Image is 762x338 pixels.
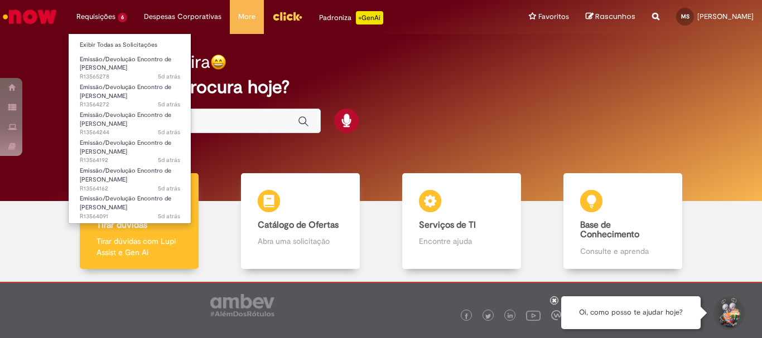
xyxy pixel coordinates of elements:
[220,173,381,270] a: Catálogo de Ofertas Abra uma solicitação
[79,77,683,97] h2: O que você procura hoje?
[419,219,476,231] b: Serviços de TI
[80,128,180,137] span: R13564244
[526,308,541,322] img: logo_footer_youtube.png
[158,156,180,164] time: 24/09/2025 16:50:56
[158,212,180,221] time: 24/09/2025 16:34:54
[580,219,639,241] b: Base de Conhecimento
[381,173,542,270] a: Serviços de TI Encontre ajuda
[59,173,220,270] a: Tirar dúvidas Tirar dúvidas com Lupi Assist e Gen Ai
[69,193,191,217] a: Aberto R13564091 : Emissão/Devolução Encontro de Contas Fornecedor
[210,294,274,316] img: logo_footer_ambev_rotulo_gray.png
[80,139,171,156] span: Emissão/Devolução Encontro de [PERSON_NAME]
[158,156,180,164] span: 5d atrás
[80,72,180,81] span: R13565278
[158,128,180,136] time: 24/09/2025 16:58:30
[258,219,339,231] b: Catálogo de Ofertas
[80,100,180,109] span: R13564272
[464,313,469,319] img: logo_footer_facebook.png
[80,184,180,193] span: R13564162
[68,33,191,224] ul: Requisições
[80,194,171,212] span: Emissão/Devolução Encontro de [PERSON_NAME]
[258,236,343,247] p: Abra uma solicitação
[80,55,171,72] span: Emissão/Devolução Encontro de [PERSON_NAME]
[419,236,504,247] p: Encontre ajuda
[80,166,171,184] span: Emissão/Devolução Encontro de [PERSON_NAME]
[69,165,191,189] a: Aberto R13564162 : Emissão/Devolução Encontro de Contas Fornecedor
[538,11,569,22] span: Favoritos
[542,173,703,270] a: Base de Conhecimento Consulte e aprenda
[319,11,383,25] div: Padroniza
[272,8,302,25] img: click_logo_yellow_360x200.png
[158,72,180,81] time: 25/09/2025 09:06:13
[69,39,191,51] a: Exibir Todas as Solicitações
[69,53,191,77] a: Aberto R13565278 : Emissão/Devolução Encontro de Contas Fornecedor
[69,109,191,133] a: Aberto R13564244 : Emissão/Devolução Encontro de Contas Fornecedor
[158,184,180,193] time: 24/09/2025 16:46:09
[80,111,171,128] span: Emissão/Devolução Encontro de [PERSON_NAME]
[356,11,383,25] p: +GenAi
[158,100,180,109] span: 5d atrás
[561,296,701,329] div: Oi, como posso te ajudar hoje?
[485,313,491,319] img: logo_footer_twitter.png
[1,6,59,28] img: ServiceNow
[69,81,191,105] a: Aberto R13564272 : Emissão/Devolução Encontro de Contas Fornecedor
[158,184,180,193] span: 5d atrás
[80,212,180,221] span: R13564091
[80,83,171,100] span: Emissão/Devolução Encontro de [PERSON_NAME]
[238,11,255,22] span: More
[551,310,561,320] img: logo_footer_workplace.png
[97,219,147,231] b: Tirar dúvidas
[508,313,513,320] img: logo_footer_linkedin.png
[97,236,181,258] p: Tirar dúvidas com Lupi Assist e Gen Ai
[118,13,127,22] span: 6
[69,137,191,161] a: Aberto R13564192 : Emissão/Devolução Encontro de Contas Fornecedor
[76,11,115,22] span: Requisições
[712,296,745,330] button: Iniciar Conversa de Suporte
[681,13,689,20] span: MS
[80,156,180,165] span: R13564192
[158,72,180,81] span: 5d atrás
[595,11,635,22] span: Rascunhos
[158,212,180,221] span: 5d atrás
[158,100,180,109] time: 24/09/2025 17:03:39
[144,11,221,22] span: Despesas Corporativas
[580,246,665,257] p: Consulte e aprenda
[586,12,635,22] a: Rascunhos
[210,54,226,70] img: happy-face.png
[158,128,180,136] span: 5d atrás
[697,12,754,21] span: [PERSON_NAME]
